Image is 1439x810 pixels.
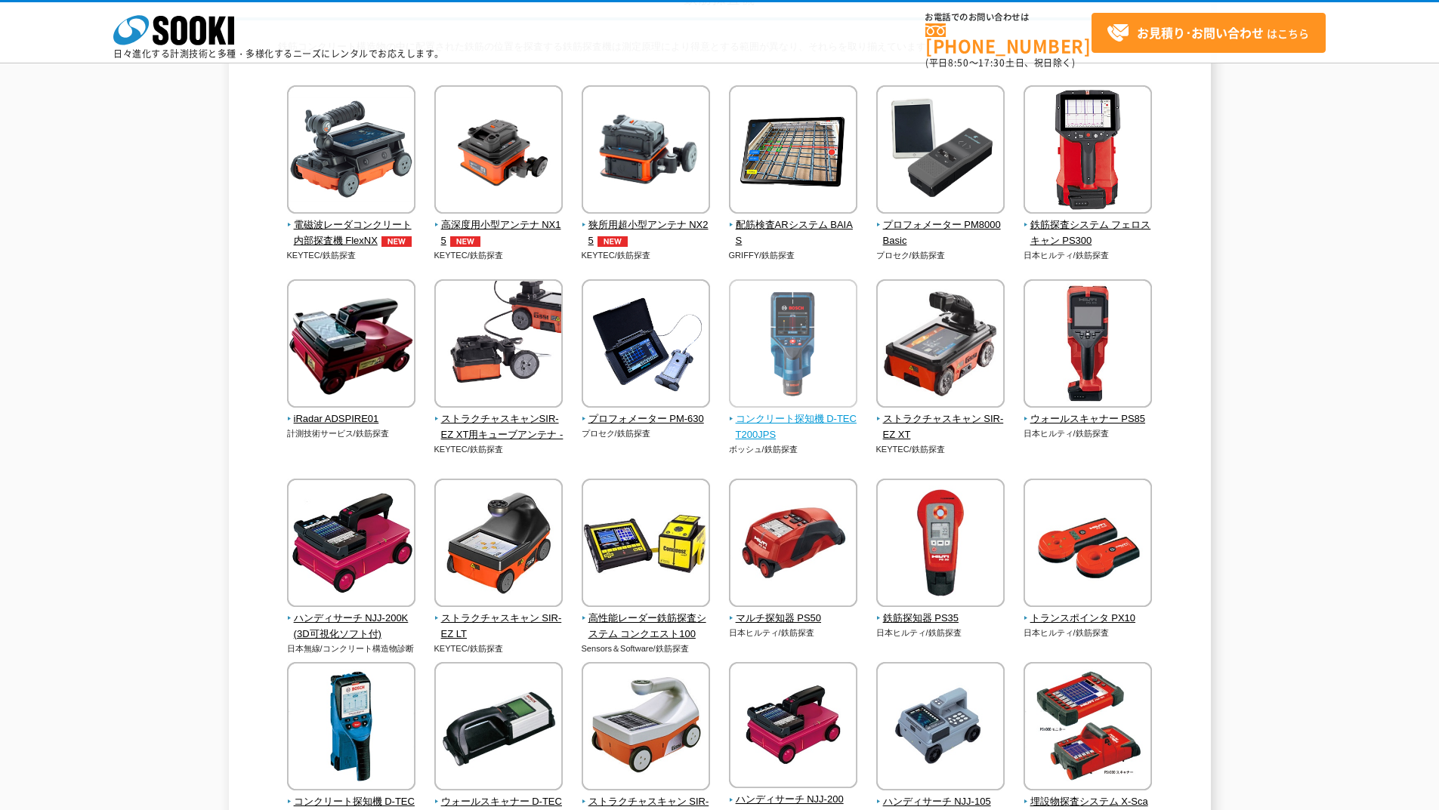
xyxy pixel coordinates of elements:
[287,279,415,411] img: iRadar ADSPIRE01
[287,479,415,611] img: ハンディサーチ NJJ-200K(3D可視化ソフト付)
[876,249,1005,262] p: プロセク/鉄筋探査
[287,397,416,427] a: iRadar ADSPIRE01
[434,411,564,443] span: ストラクチャスキャンSIR-EZ XT用キューブアンテナ -
[1092,13,1326,53] a: お見積り･お問い合わせはこちら
[1024,279,1152,411] img: ウォールスキャナー PS85
[434,279,563,411] img: ストラクチャスキャンSIR-EZ XT用キューブアンテナ -
[434,249,564,262] p: KEYTEC/鉄筋探査
[876,794,1005,810] span: ハンディサーチ NJJ-105
[287,427,416,440] p: 計測技術サービス/鉄筋探査
[434,397,564,442] a: ストラクチャスキャンSIR-EZ XT用キューブアンテナ -
[582,249,711,262] p: KEYTEC/鉄筋探査
[876,411,1005,443] span: ストラクチャスキャン SIR-EZ XT
[287,642,416,655] p: 日本無線/コンクリート構造物診断
[287,596,416,642] a: ハンディサーチ NJJ-200K(3D可視化ソフト付)
[582,203,711,248] a: 狭所用超小型アンテナ NX25NEW
[925,23,1092,54] a: [PHONE_NUMBER]
[729,249,858,262] p: GRIFFY/鉄筋探査
[876,217,1005,249] span: プロフォメーター PM8000Basic
[434,203,564,248] a: 高深度用小型アンテナ NX15NEW
[582,662,710,794] img: ストラクチャスキャン SIR-EZ
[729,596,858,627] a: マルチ探知器 PS50
[582,642,711,655] p: Sensors＆Software/鉄筋探査
[1024,249,1153,262] p: 日本ヒルティ/鉄筋探査
[876,780,1005,810] a: ハンディサーチ NJJ-105
[876,596,1005,627] a: 鉄筋探知器 PS35
[876,279,1005,411] img: ストラクチャスキャン SIR-EZ XT
[446,236,484,247] img: NEW
[434,611,564,642] span: ストラクチャスキャン SIR-EZ LT
[876,662,1005,794] img: ハンディサーチ NJJ-105
[582,427,711,440] p: プロセク/鉄筋探査
[1024,611,1153,627] span: トランスポインタ PX10
[729,611,858,627] span: マルチ探知器 PS50
[1024,627,1153,639] p: 日本ヒルティ/鉄筋探査
[876,611,1005,627] span: 鉄筋探知器 PS35
[876,627,1005,639] p: 日本ヒルティ/鉄筋探査
[1107,22,1309,45] span: はこちら
[925,13,1092,22] span: お電話でのお問い合わせは
[729,443,858,456] p: ボッシュ/鉄筋探査
[1024,217,1153,249] span: 鉄筋探査システム フェロスキャン PS300
[1024,411,1153,427] span: ウォールスキャナー PS85
[729,217,858,249] span: 配筋検査ARシステム BAIAS
[594,236,631,247] img: NEW
[729,85,857,217] img: 配筋検査ARシステム BAIAS
[1024,479,1152,611] img: トランスポインタ PX10
[876,203,1005,248] a: プロフォメーター PM8000Basic
[582,279,710,411] img: プロフォメーター PM-630
[582,479,710,611] img: 高性能レーダー鉄筋探査システム コンクエスト100
[287,662,415,794] img: コンクリート探知機 D-TECT150CNT型
[876,85,1005,217] img: プロフォメーター PM8000Basic
[434,642,564,655] p: KEYTEC/鉄筋探査
[582,411,711,427] span: プロフォメーター PM-630
[1024,203,1153,248] a: 鉄筋探査システム フェロスキャン PS300
[978,56,1005,69] span: 17:30
[287,85,415,217] img: 電磁波レーダコンクリート内部探査機 FlexNX
[434,596,564,642] a: ストラクチャスキャン SIR-EZ LT
[876,397,1005,442] a: ストラクチャスキャン SIR-EZ XT
[1137,23,1264,42] strong: お見積り･お問い合わせ
[378,236,415,247] img: NEW
[876,443,1005,456] p: KEYTEC/鉄筋探査
[287,411,416,427] span: iRadar ADSPIRE01
[1024,662,1152,794] img: 埋設物探査システム X-Scan PS-1000
[876,479,1005,611] img: 鉄筋探知器 PS35
[1024,427,1153,440] p: 日本ヒルティ/鉄筋探査
[729,411,858,443] span: コンクリート探知機 D-TECT200JPS
[582,217,711,249] span: 狭所用超小型アンテナ NX25
[434,217,564,249] span: 高深度用小型アンテナ NX15
[113,49,444,58] p: 日々進化する計測技術と多種・多様化するニーズにレンタルでお応えします。
[1024,85,1152,217] img: 鉄筋探査システム フェロスキャン PS300
[434,662,563,794] img: ウォールスキャナー D-TECT100型※取扱終了
[1024,596,1153,627] a: トランスポインタ PX10
[729,203,858,248] a: 配筋検査ARシステム BAIAS
[582,596,711,642] a: 高性能レーダー鉄筋探査システム コンクエスト100
[1024,397,1153,427] a: ウォールスキャナー PS85
[729,279,857,411] img: コンクリート探知機 D-TECT200JPS
[948,56,969,69] span: 8:50
[434,479,563,611] img: ストラクチャスキャン SIR-EZ LT
[729,627,858,639] p: 日本ヒルティ/鉄筋探査
[287,611,416,642] span: ハンディサーチ NJJ-200K(3D可視化ソフト付)
[434,85,563,217] img: 高深度用小型アンテナ NX15
[287,203,416,248] a: 電磁波レーダコンクリート内部探査機 FlexNXNEW
[729,778,858,808] a: ハンディサーチ NJJ-200
[434,443,564,456] p: KEYTEC/鉄筋探査
[729,479,857,611] img: マルチ探知器 PS50
[287,217,416,249] span: 電磁波レーダコンクリート内部探査機 FlexNX
[729,792,858,808] span: ハンディサーチ NJJ-200
[582,85,710,217] img: 狭所用超小型アンテナ NX25
[925,56,1075,69] span: (平日 ～ 土日、祝日除く)
[729,397,858,442] a: コンクリート探知機 D-TECT200JPS
[582,611,711,642] span: 高性能レーダー鉄筋探査システム コンクエスト100
[729,662,857,792] img: ハンディサーチ NJJ-200
[582,397,711,427] a: プロフォメーター PM-630
[287,249,416,262] p: KEYTEC/鉄筋探査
